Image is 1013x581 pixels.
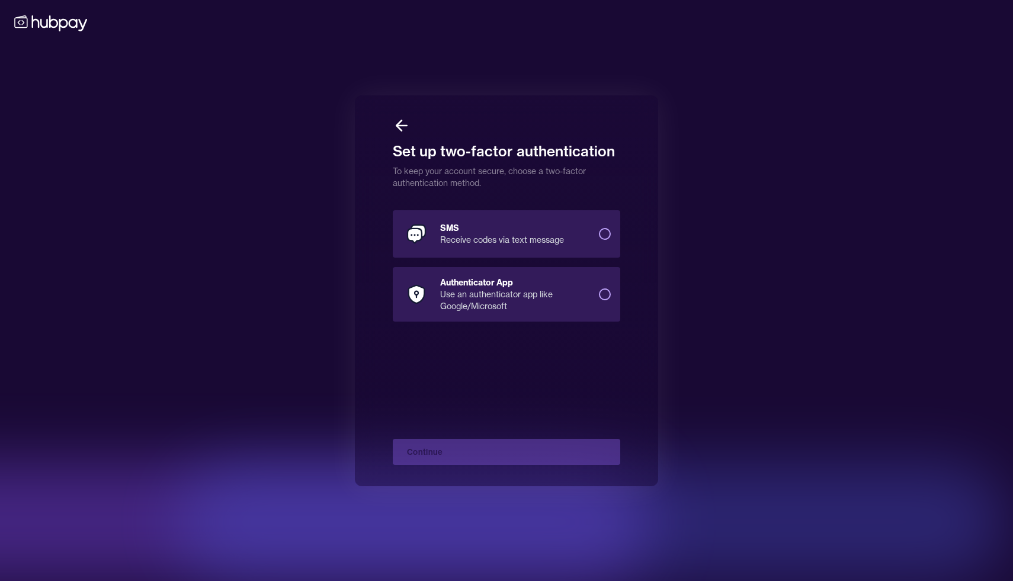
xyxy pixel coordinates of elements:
h1: Set up two-factor authentication [393,134,620,161]
div: SMS [440,222,589,234]
p: To keep your account secure, choose a two-factor authentication method. [393,161,620,189]
div: Use an authenticator app like Google/Microsoft [440,288,589,312]
div: Receive codes via text message [440,234,589,246]
button: SMSReceive codes via text message [599,228,611,240]
button: Authenticator AppUse an authenticator app like Google/Microsoft [599,288,611,300]
div: Authenticator App [440,277,589,288]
